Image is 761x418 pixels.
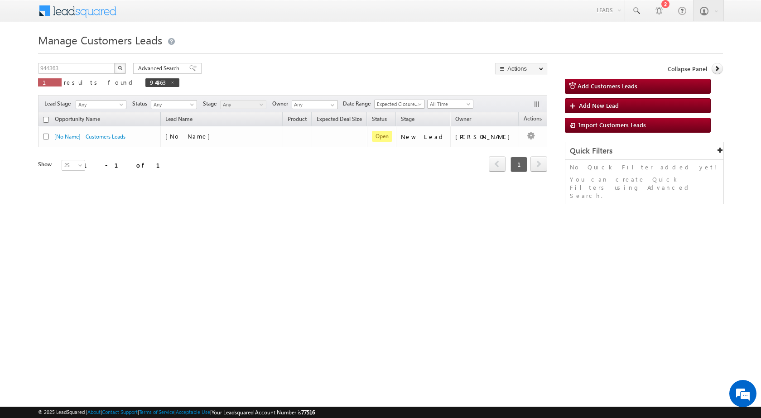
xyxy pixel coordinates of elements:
[87,409,101,415] a: About
[176,409,210,415] a: Acceptable Use
[367,114,391,126] a: Status
[139,409,174,415] a: Terms of Service
[50,114,105,126] a: Opportunity Name
[138,64,182,72] span: Advanced Search
[212,409,315,416] span: Your Leadsquared Account Number is
[44,100,74,108] span: Lead Stage
[151,100,197,109] a: Any
[54,133,125,140] a: [No Name] - Customers Leads
[565,142,723,160] div: Quick Filters
[76,101,123,109] span: Any
[102,409,138,415] a: Contact Support
[132,100,151,108] span: Status
[427,100,473,109] a: All Time
[64,78,136,86] span: results found
[203,100,220,108] span: Stage
[55,115,100,122] span: Opportunity Name
[43,78,57,86] span: 1
[301,409,315,416] span: 77516
[372,131,392,142] span: Open
[570,163,719,171] p: No Quick Filter added yet!
[489,157,506,172] a: prev
[165,132,215,140] span: [No Name]
[401,115,414,122] span: Stage
[489,156,506,172] span: prev
[374,100,425,109] a: Expected Closure Date
[220,100,266,109] a: Any
[272,100,292,108] span: Owner
[43,117,49,123] input: Check all records
[326,101,337,110] a: Show All Items
[317,115,362,122] span: Expected Deal Size
[570,175,719,200] p: You can create Quick Filters using Advanced Search.
[151,101,194,109] span: Any
[221,101,264,109] span: Any
[150,78,166,86] span: 944363
[401,133,446,141] div: New Lead
[668,65,707,73] span: Collapse Panel
[292,100,338,109] input: Type to Search
[579,101,619,109] span: Add New Lead
[428,100,471,108] span: All Time
[578,121,646,129] span: Import Customers Leads
[455,115,471,122] span: Owner
[76,100,126,109] a: Any
[38,160,54,168] div: Show
[375,100,422,108] span: Expected Closure Date
[530,156,547,172] span: next
[343,100,374,108] span: Date Range
[118,66,122,70] img: Search
[511,157,527,172] span: 1
[62,160,85,171] a: 25
[161,114,197,126] span: Lead Name
[83,160,171,170] div: 1 - 1 of 1
[38,408,315,417] span: © 2025 LeadSquared | | | | |
[288,115,307,122] span: Product
[62,161,86,169] span: 25
[578,82,637,90] span: Add Customers Leads
[38,33,162,47] span: Manage Customers Leads
[396,114,419,126] a: Stage
[530,157,547,172] a: next
[312,114,366,126] a: Expected Deal Size
[495,63,547,74] button: Actions
[519,114,546,125] span: Actions
[455,133,515,141] div: [PERSON_NAME]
